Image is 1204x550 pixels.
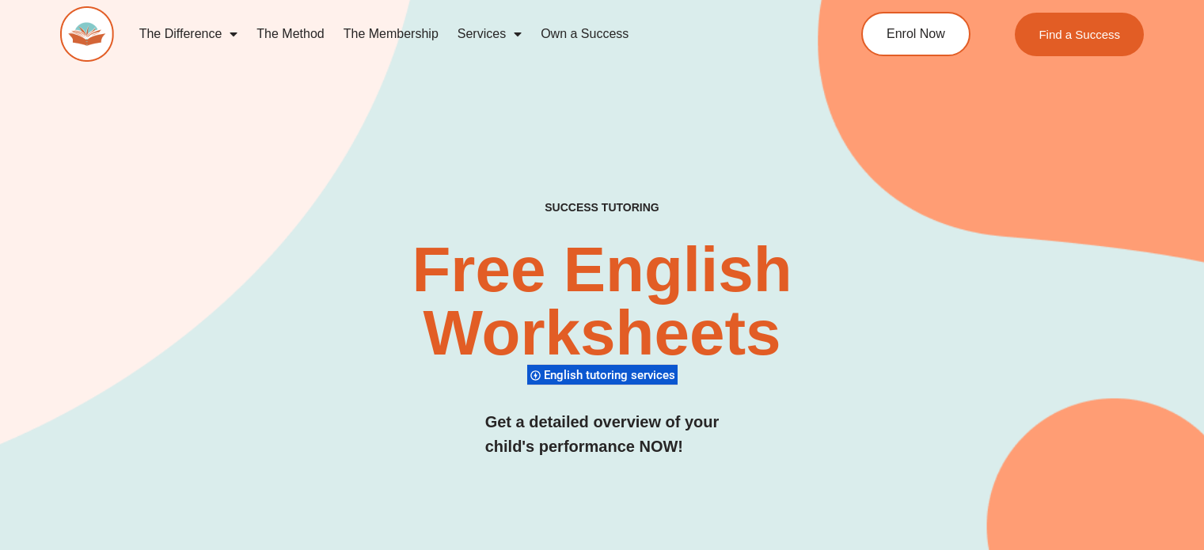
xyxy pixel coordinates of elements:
a: Own a Success [531,16,638,52]
a: Enrol Now [861,12,970,56]
div: English tutoring services [527,364,678,385]
h3: Get a detailed overview of your child's performance NOW! [485,410,720,459]
h4: SUCCESS TUTORING​ [442,201,762,214]
span: Enrol Now [887,28,945,40]
a: The Difference [130,16,248,52]
h2: Free English Worksheets​ [245,238,959,365]
a: Find a Success [1015,13,1144,56]
span: English tutoring services [544,368,680,382]
span: Find a Success [1039,28,1120,40]
nav: Menu [130,16,800,52]
a: Services [448,16,531,52]
a: The Method [247,16,333,52]
a: The Membership [334,16,448,52]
